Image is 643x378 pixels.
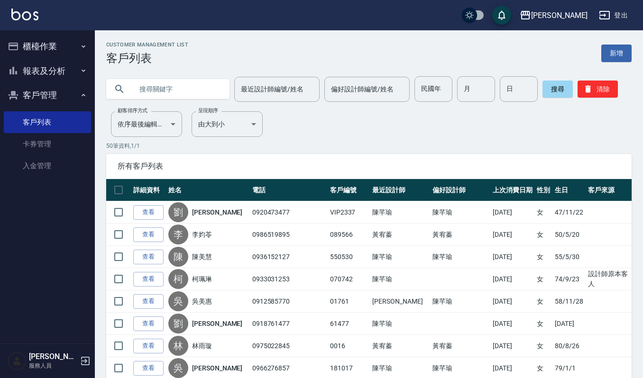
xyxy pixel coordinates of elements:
[192,274,212,284] a: 柯珮琳
[250,201,328,224] td: 0920473477
[168,291,188,311] div: 吳
[250,246,328,268] td: 0936152127
[370,201,430,224] td: 陳芊瑜
[552,224,586,246] td: 50/5/20
[328,179,370,201] th: 客戶編號
[490,201,535,224] td: [DATE]
[328,224,370,246] td: 089566
[430,201,490,224] td: 陳芊瑜
[328,268,370,290] td: 070742
[534,246,552,268] td: 女
[168,358,188,378] div: 吳
[490,246,535,268] td: [DATE]
[490,313,535,335] td: [DATE]
[601,45,632,62] a: 新增
[430,179,490,201] th: 偏好設計師
[490,268,535,290] td: [DATE]
[552,201,586,224] td: 47/11/22
[552,268,586,290] td: 74/9/23
[192,207,242,217] a: [PERSON_NAME]
[111,111,182,137] div: 依序最後編輯時間
[192,341,212,351] a: 林雨璇
[250,268,328,290] td: 0933031253
[534,224,552,246] td: 女
[328,246,370,268] td: 550530
[133,316,164,331] a: 查看
[552,179,586,201] th: 生日
[133,339,164,353] a: 查看
[370,179,430,201] th: 最近設計師
[4,83,91,108] button: 客戶管理
[4,133,91,155] a: 卡券管理
[534,313,552,335] td: 女
[552,246,586,268] td: 55/5/30
[106,52,188,65] h3: 客戶列表
[8,351,27,370] img: Person
[133,227,164,242] a: 查看
[133,76,222,102] input: 搜尋關鍵字
[250,179,328,201] th: 電話
[192,297,212,306] a: 吳美惠
[370,335,430,357] td: 黃宥蓁
[250,313,328,335] td: 0918761477
[168,225,188,244] div: 李
[29,352,77,361] h5: [PERSON_NAME]
[516,6,591,25] button: [PERSON_NAME]
[490,335,535,357] td: [DATE]
[192,252,212,261] a: 陳美慧
[11,9,38,20] img: Logo
[29,361,77,370] p: 服務人員
[531,9,588,21] div: [PERSON_NAME]
[534,268,552,290] td: 女
[133,272,164,287] a: 查看
[552,313,586,335] td: [DATE]
[430,224,490,246] td: 黃宥蓁
[552,335,586,357] td: 80/8/26
[595,7,632,24] button: 登出
[534,290,552,313] td: 女
[370,268,430,290] td: 陳芊瑜
[168,247,188,267] div: 陳
[192,230,212,239] a: 李㚬苓
[490,224,535,246] td: [DATE]
[118,107,147,114] label: 顧客排序方式
[370,313,430,335] td: 陳芊瑜
[490,290,535,313] td: [DATE]
[168,269,188,289] div: 柯
[166,179,250,201] th: 姓名
[370,290,430,313] td: [PERSON_NAME]
[328,290,370,313] td: 01761
[534,335,552,357] td: 女
[370,224,430,246] td: 黃宥蓁
[192,111,263,137] div: 由大到小
[370,246,430,268] td: 陳芊瑜
[4,34,91,59] button: 櫃檯作業
[430,246,490,268] td: 陳芊瑜
[168,336,188,356] div: 林
[192,363,242,373] a: [PERSON_NAME]
[106,42,188,48] h2: Customer Management List
[133,205,164,220] a: 查看
[430,335,490,357] td: 黃宥蓁
[534,201,552,224] td: 女
[586,179,632,201] th: 客戶來源
[328,201,370,224] td: VIP2337
[4,59,91,83] button: 報表及分析
[328,313,370,335] td: 61477
[328,335,370,357] td: 0016
[192,319,242,328] a: [PERSON_NAME]
[168,202,188,222] div: 劉
[250,224,328,246] td: 0986519895
[250,335,328,357] td: 0975022845
[198,107,218,114] label: 呈現順序
[4,111,91,133] a: 客戶列表
[4,155,91,177] a: 入金管理
[578,81,618,98] button: 清除
[133,361,164,376] a: 查看
[250,290,328,313] td: 0912585770
[106,142,632,150] p: 50 筆資料, 1 / 1
[133,250,164,264] a: 查看
[552,290,586,313] td: 58/11/28
[542,81,573,98] button: 搜尋
[131,179,166,201] th: 詳細資料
